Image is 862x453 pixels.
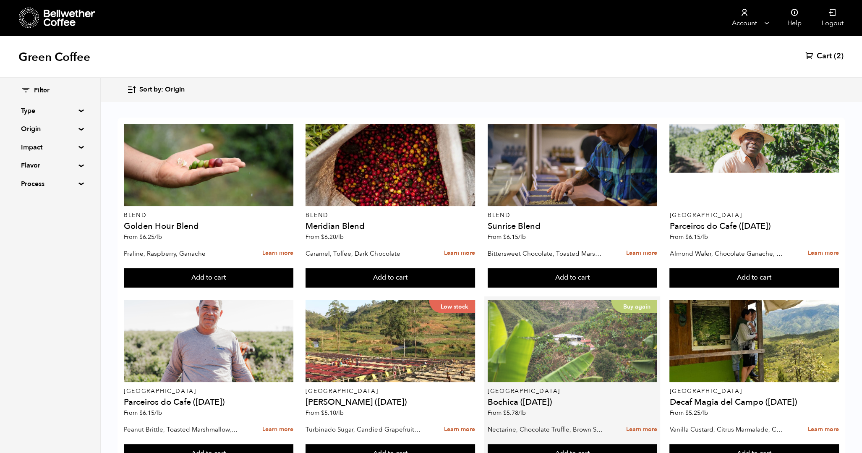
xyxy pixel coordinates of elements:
button: Add to cart [124,268,293,288]
p: Vanilla Custard, Citrus Marmalade, Caramel [669,423,784,436]
h4: Sunrise Blend [488,222,657,230]
span: Sort by: Origin [139,85,185,94]
p: Bittersweet Chocolate, Toasted Marshmallow, Candied Orange, Praline [488,247,603,260]
span: $ [321,233,324,241]
p: Buy again [611,300,657,313]
summary: Flavor [21,160,79,170]
span: /lb [518,233,526,241]
h4: Decaf Magia del Campo ([DATE]) [669,398,839,406]
summary: Origin [21,124,79,134]
bdi: 5.25 [685,409,708,417]
p: Peanut Brittle, Toasted Marshmallow, Bittersweet Chocolate [124,423,239,436]
a: Learn more [808,244,839,262]
summary: Impact [21,142,79,152]
span: $ [321,409,324,417]
span: $ [139,409,143,417]
span: From [124,233,162,241]
span: Cart [817,51,832,61]
span: $ [503,233,507,241]
p: Nectarine, Chocolate Truffle, Brown Sugar [488,423,603,436]
p: Blend [488,212,657,218]
span: From [488,233,526,241]
p: Low stock [429,300,475,313]
span: From [306,233,344,241]
span: From [669,409,708,417]
span: $ [503,409,507,417]
a: Learn more [808,421,839,439]
bdi: 6.25 [139,233,162,241]
a: Learn more [626,244,657,262]
span: From [124,409,162,417]
h1: Green Coffee [18,50,90,65]
span: /lb [336,409,344,417]
button: Sort by: Origin [127,80,185,100]
a: Learn more [262,421,293,439]
span: /lb [700,233,708,241]
h4: Parceiros do Cafe ([DATE]) [124,398,293,406]
a: Learn more [444,421,475,439]
span: $ [685,233,688,241]
span: From [488,409,526,417]
span: /lb [336,233,344,241]
bdi: 5.10 [321,409,344,417]
a: Cart (2) [805,51,844,61]
h4: [PERSON_NAME] ([DATE]) [306,398,475,406]
span: From [306,409,344,417]
span: /lb [518,409,526,417]
p: Turbinado Sugar, Candied Grapefruit, Spiced Plum [306,423,421,436]
p: [GEOGRAPHIC_DATA] [669,388,839,394]
p: Almond Wafer, Chocolate Ganache, Bing Cherry [669,247,784,260]
h4: Parceiros do Cafe ([DATE]) [669,222,839,230]
a: Learn more [262,244,293,262]
p: Blend [306,212,475,218]
a: Learn more [626,421,657,439]
span: /lb [154,233,162,241]
span: From [669,233,708,241]
h4: Golden Hour Blend [124,222,293,230]
summary: Process [21,179,79,189]
bdi: 6.15 [139,409,162,417]
summary: Type [21,106,79,116]
h4: Meridian Blend [306,222,475,230]
span: $ [139,233,143,241]
button: Add to cart [306,268,475,288]
span: /lb [154,409,162,417]
span: $ [685,409,688,417]
button: Add to cart [669,268,839,288]
p: Blend [124,212,293,218]
p: [GEOGRAPHIC_DATA] [306,388,475,394]
bdi: 6.20 [321,233,344,241]
h4: Bochica ([DATE]) [488,398,657,406]
p: [GEOGRAPHIC_DATA] [488,388,657,394]
a: Learn more [444,244,475,262]
p: [GEOGRAPHIC_DATA] [669,212,839,218]
p: Caramel, Toffee, Dark Chocolate [306,247,421,260]
bdi: 6.15 [685,233,708,241]
span: (2) [834,51,844,61]
p: [GEOGRAPHIC_DATA] [124,388,293,394]
a: Buy again [488,300,657,382]
bdi: 6.15 [503,233,526,241]
span: /lb [700,409,708,417]
p: Praline, Raspberry, Ganache [124,247,239,260]
bdi: 5.78 [503,409,526,417]
span: Filter [34,86,50,95]
button: Add to cart [488,268,657,288]
a: Low stock [306,300,475,382]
